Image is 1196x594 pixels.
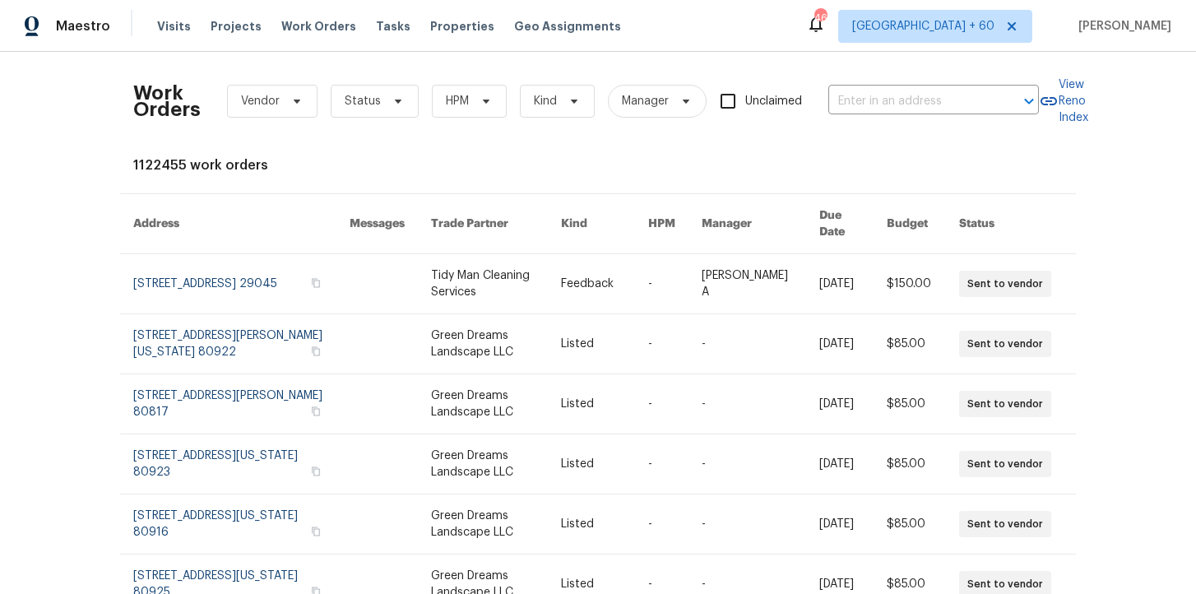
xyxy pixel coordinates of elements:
[211,18,262,35] span: Projects
[635,374,688,434] td: -
[635,314,688,374] td: -
[635,254,688,314] td: -
[828,89,993,114] input: Enter in an address
[548,314,635,374] td: Listed
[874,194,946,254] th: Budget
[1072,18,1171,35] span: [PERSON_NAME]
[418,194,548,254] th: Trade Partner
[814,10,826,26] div: 461
[376,21,410,32] span: Tasks
[418,434,548,494] td: Green Dreams Landscape LLC
[430,18,494,35] span: Properties
[308,524,323,539] button: Copy Address
[345,93,381,109] span: Status
[548,374,635,434] td: Listed
[622,93,669,109] span: Manager
[688,314,806,374] td: -
[418,254,548,314] td: Tidy Man Cleaning Services
[418,374,548,434] td: Green Dreams Landscape LLC
[446,93,469,109] span: HPM
[745,93,802,110] span: Unclaimed
[133,85,201,118] h2: Work Orders
[308,344,323,359] button: Copy Address
[308,404,323,419] button: Copy Address
[1018,90,1041,113] button: Open
[1039,77,1088,126] a: View Reno Index
[56,18,110,35] span: Maestro
[336,194,418,254] th: Messages
[133,157,1063,174] div: 1122455 work orders
[308,276,323,290] button: Copy Address
[534,93,557,109] span: Kind
[418,314,548,374] td: Green Dreams Landscape LLC
[806,194,874,254] th: Due Date
[946,194,1076,254] th: Status
[241,93,280,109] span: Vendor
[635,434,688,494] td: -
[514,18,621,35] span: Geo Assignments
[688,434,806,494] td: -
[548,194,635,254] th: Kind
[688,494,806,555] td: -
[120,194,336,254] th: Address
[157,18,191,35] span: Visits
[548,494,635,555] td: Listed
[635,494,688,555] td: -
[548,434,635,494] td: Listed
[548,254,635,314] td: Feedback
[852,18,994,35] span: [GEOGRAPHIC_DATA] + 60
[308,464,323,479] button: Copy Address
[688,374,806,434] td: -
[281,18,356,35] span: Work Orders
[688,194,806,254] th: Manager
[688,254,806,314] td: [PERSON_NAME] A
[418,494,548,555] td: Green Dreams Landscape LLC
[635,194,688,254] th: HPM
